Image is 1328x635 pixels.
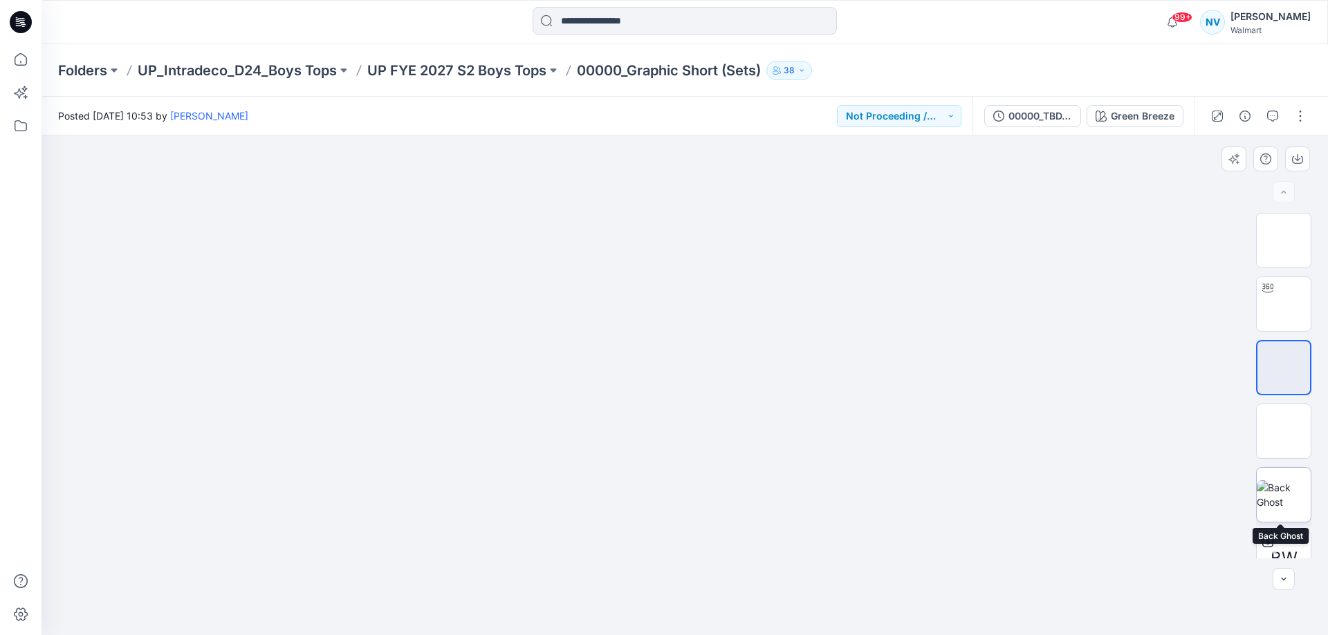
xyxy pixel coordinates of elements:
[58,108,248,123] span: Posted [DATE] 10:53 by
[58,61,107,80] a: Folders
[1172,12,1192,23] span: 99+
[367,61,546,80] a: UP FYE 2027 S2 Boys Tops
[1111,108,1174,124] div: Green Breeze
[784,63,795,78] p: 38
[1200,10,1225,35] div: NV
[138,61,337,80] a: UP_Intradeco_D24_Boys Tops
[766,61,812,80] button: 38
[984,105,1081,127] button: 00000_TBD_Graphic Short (Sets)
[577,61,761,80] p: 00000_Graphic Short (Sets)
[170,110,248,122] a: [PERSON_NAME]
[1234,105,1256,127] button: Details
[1008,108,1072,124] div: 00000_TBD_Graphic Short (Sets)
[1257,480,1311,509] img: Back Ghost
[1230,8,1311,25] div: [PERSON_NAME]
[1087,105,1183,127] button: Green Breeze
[1230,25,1311,35] div: Walmart
[1271,546,1298,571] span: BW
